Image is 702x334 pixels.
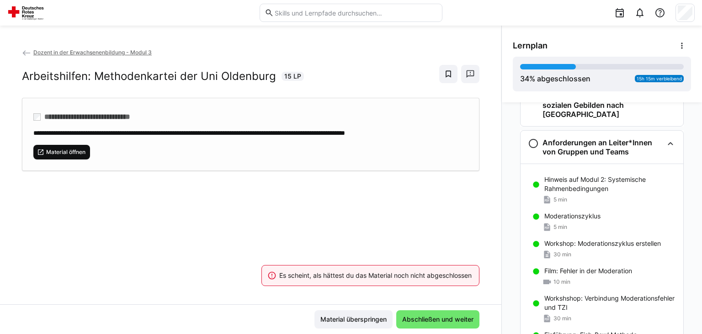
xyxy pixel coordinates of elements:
[542,138,663,156] h3: Anforderungen an Leiter*Innen von Gruppen und Teams
[553,278,570,286] span: 10 min
[520,74,529,83] span: 34
[284,72,301,81] span: 15 LP
[396,310,479,329] button: Abschließen und weiter
[22,49,152,56] a: Dozent in der Erwachsenenbildung - Modul 3
[544,212,601,221] p: Moderationszyklus
[553,251,571,258] span: 30 min
[513,41,548,51] span: Lernplan
[33,49,152,56] span: Dozent in der Erwachsenenbildung - Modul 3
[553,196,567,203] span: 5 min
[319,315,388,324] span: Material überspringen
[279,271,472,280] div: Es scheint, als hättest du das Material noch nicht abgeschlossen
[553,223,567,231] span: 5 min
[401,315,475,324] span: Abschließen und weiter
[553,315,571,322] span: 30 min
[542,91,663,119] h3: Herausbildung von Rollen in sozialen Gebilden nach [GEOGRAPHIC_DATA]
[274,9,437,17] input: Skills und Lernpfade durchsuchen…
[45,148,86,156] span: Material öffnen
[33,145,90,159] button: Material öffnen
[544,239,661,248] p: Workshop: Moderationszyklus erstellen
[314,310,393,329] button: Material überspringen
[637,76,682,81] span: 15h 15m verbleibend
[520,73,590,84] div: % abgeschlossen
[544,175,676,193] p: Hinweis auf Modul 2: Systemische Rahmenbedingungen
[544,266,632,276] p: Film: Fehler in der Moderation
[22,69,276,83] h2: Arbeitshilfen: Methodenkartei der Uni Oldenburg
[544,294,676,312] p: Workshshop: Verbindung Moderationsfehler und TZI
